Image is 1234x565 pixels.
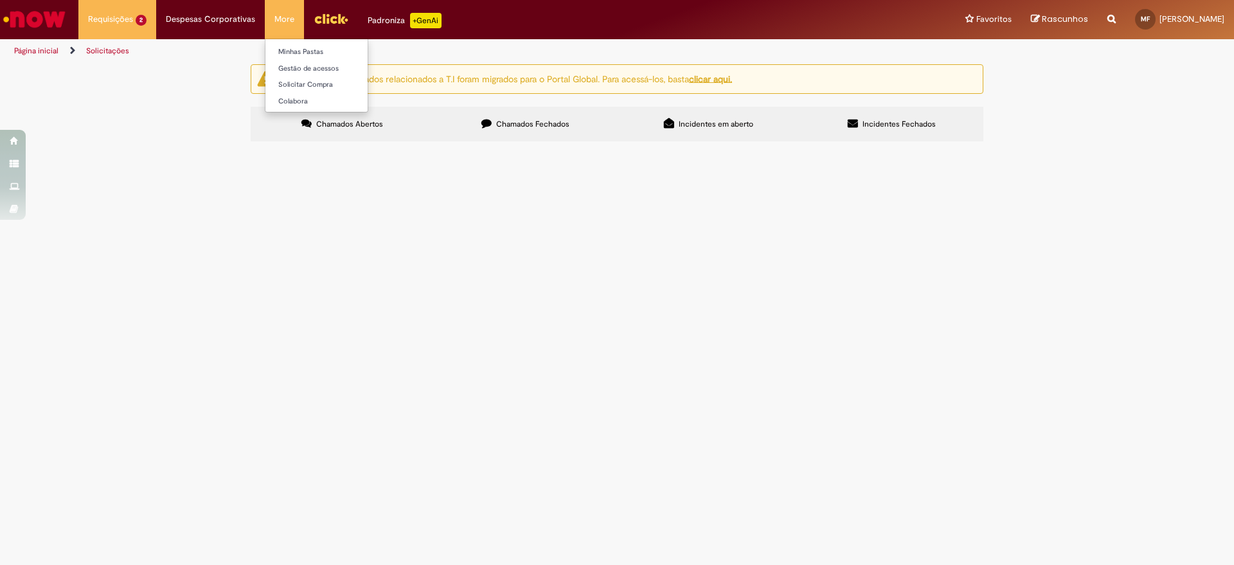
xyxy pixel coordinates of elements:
div: Padroniza [368,13,442,28]
p: +GenAi [410,13,442,28]
ul: Trilhas de página [10,39,813,63]
span: MF [1141,15,1150,23]
a: Colabora [265,94,407,109]
span: More [274,13,294,26]
span: Chamados Abertos [316,119,383,129]
span: Incidentes Fechados [863,119,936,129]
span: Despesas Corporativas [166,13,255,26]
span: Favoritos [976,13,1012,26]
span: Rascunhos [1042,13,1088,25]
a: Rascunhos [1031,13,1088,26]
ul: More [265,39,368,112]
a: Solicitações [86,46,129,56]
ng-bind-html: Atenção: alguns chamados relacionados a T.I foram migrados para o Portal Global. Para acessá-los,... [276,73,732,84]
span: Chamados Fechados [496,119,569,129]
a: Minhas Pastas [265,45,407,59]
img: ServiceNow [1,6,67,32]
span: [PERSON_NAME] [1159,13,1224,24]
a: Página inicial [14,46,58,56]
a: Solicitar Compra [265,78,407,92]
a: clicar aqui. [689,73,732,84]
a: Gestão de acessos [265,62,407,76]
img: click_logo_yellow_360x200.png [314,9,348,28]
span: Incidentes em aberto [679,119,753,129]
span: Requisições [88,13,133,26]
span: 2 [136,15,147,26]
